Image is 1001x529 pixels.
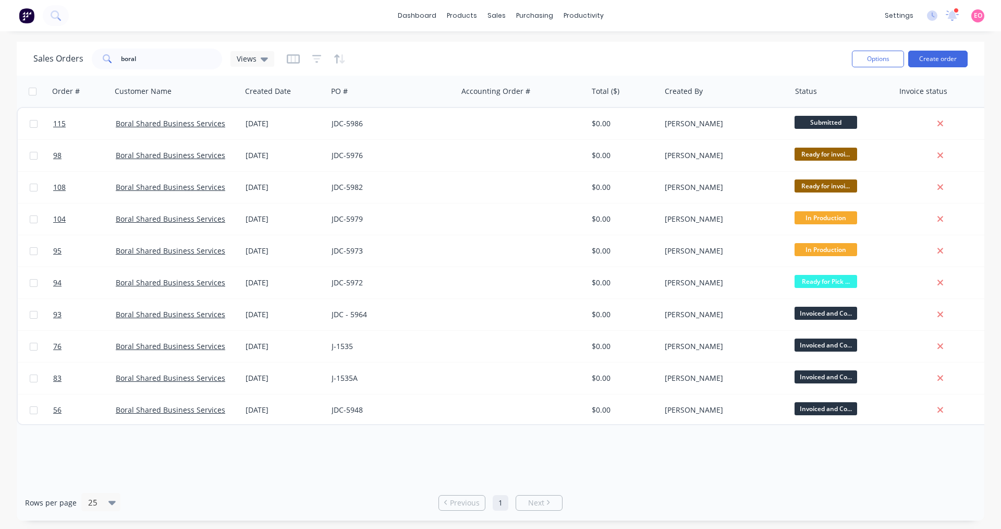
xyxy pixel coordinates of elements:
[53,140,116,171] a: 98
[115,86,172,97] div: Customer Name
[245,86,291,97] div: Created Date
[121,49,223,69] input: Search...
[450,498,480,508] span: Previous
[795,243,857,256] span: In Production
[442,8,482,23] div: products
[53,363,116,394] a: 83
[332,118,447,129] div: JDC-5986
[332,309,447,320] div: JDC - 5964
[795,339,857,352] span: Invoiced and Co...
[908,51,968,67] button: Create order
[53,309,62,320] span: 93
[795,402,857,415] span: Invoiced and Co...
[19,8,34,23] img: Factory
[53,150,62,161] span: 98
[665,309,780,320] div: [PERSON_NAME]
[116,309,225,319] a: Boral Shared Business Services
[246,214,323,224] div: [DATE]
[332,373,447,383] div: J-1535A
[852,51,904,67] button: Options
[665,373,780,383] div: [PERSON_NAME]
[53,373,62,383] span: 83
[332,405,447,415] div: JDC-5948
[439,498,485,508] a: Previous page
[899,86,947,97] div: Invoice status
[795,179,857,193] span: Ready for invoi...
[52,86,80,97] div: Order #
[592,182,653,193] div: $0.00
[116,405,225,415] a: Boral Shared Business Services
[665,150,780,161] div: [PERSON_NAME]
[493,495,508,511] a: Page 1 is your current page
[53,172,116,203] a: 108
[592,373,653,383] div: $0.00
[665,278,780,288] div: [PERSON_NAME]
[246,309,323,320] div: [DATE]
[246,405,323,415] div: [DATE]
[33,54,83,64] h1: Sales Orders
[246,150,323,161] div: [DATE]
[665,118,780,129] div: [PERSON_NAME]
[592,405,653,415] div: $0.00
[592,309,653,320] div: $0.00
[393,8,442,23] a: dashboard
[53,108,116,139] a: 115
[795,148,857,161] span: Ready for invoi...
[246,341,323,352] div: [DATE]
[116,246,225,256] a: Boral Shared Business Services
[116,150,225,160] a: Boral Shared Business Services
[665,341,780,352] div: [PERSON_NAME]
[795,307,857,320] span: Invoiced and Co...
[592,278,653,288] div: $0.00
[974,11,982,20] span: EO
[592,150,653,161] div: $0.00
[53,331,116,362] a: 76
[246,118,323,129] div: [DATE]
[795,370,857,383] span: Invoiced and Co...
[116,214,225,224] a: Boral Shared Business Services
[592,118,653,129] div: $0.00
[592,214,653,224] div: $0.00
[53,299,116,330] a: 93
[53,118,66,129] span: 115
[332,278,447,288] div: JDC-5972
[665,405,780,415] div: [PERSON_NAME]
[237,53,257,64] span: Views
[53,214,66,224] span: 104
[116,182,225,192] a: Boral Shared Business Services
[516,498,562,508] a: Next page
[434,495,567,511] ul: Pagination
[332,150,447,161] div: JDC-5976
[592,86,619,97] div: Total ($)
[795,275,857,288] span: Ready for Pick ...
[795,211,857,224] span: In Production
[332,341,447,352] div: J-1535
[665,182,780,193] div: [PERSON_NAME]
[528,498,544,508] span: Next
[246,182,323,193] div: [DATE]
[665,214,780,224] div: [PERSON_NAME]
[246,246,323,256] div: [DATE]
[116,341,225,351] a: Boral Shared Business Services
[53,405,62,415] span: 56
[116,278,225,287] a: Boral Shared Business Services
[246,373,323,383] div: [DATE]
[246,278,323,288] div: [DATE]
[482,8,511,23] div: sales
[558,8,609,23] div: productivity
[332,246,447,256] div: JDC-5973
[795,86,817,97] div: Status
[332,182,447,193] div: JDC-5982
[795,116,857,129] span: Submitted
[116,118,225,128] a: Boral Shared Business Services
[116,373,225,383] a: Boral Shared Business Services
[53,267,116,298] a: 94
[665,246,780,256] div: [PERSON_NAME]
[511,8,558,23] div: purchasing
[592,246,653,256] div: $0.00
[53,246,62,256] span: 95
[25,498,77,508] span: Rows per page
[53,182,66,193] span: 108
[53,394,116,426] a: 56
[461,86,530,97] div: Accounting Order #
